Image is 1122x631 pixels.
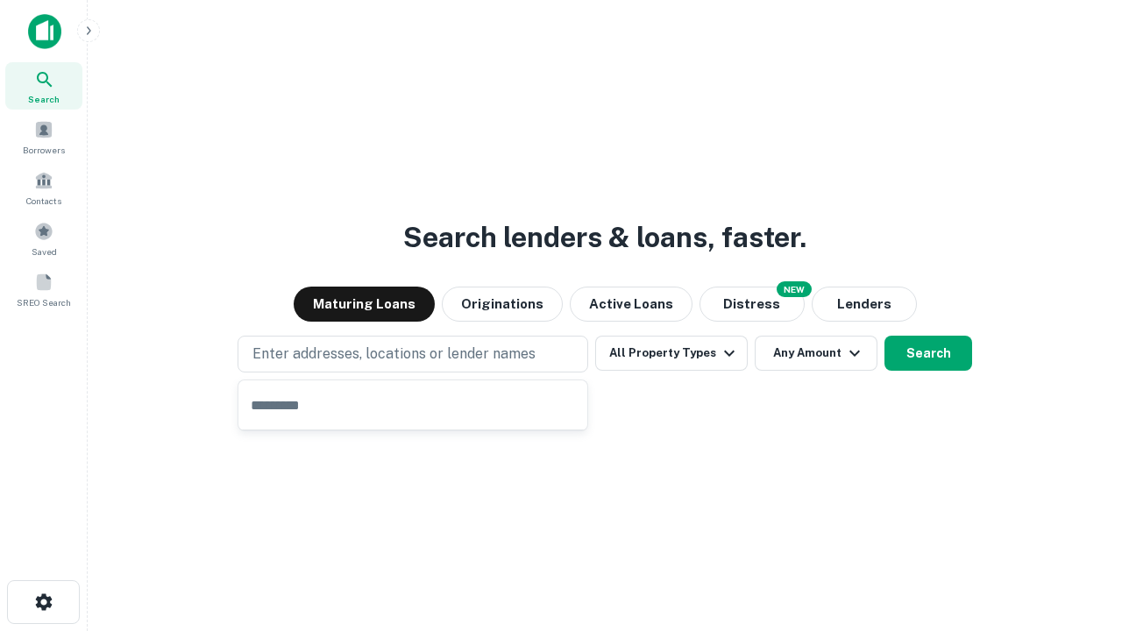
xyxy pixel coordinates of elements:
a: Borrowers [5,113,82,160]
a: Contacts [5,164,82,211]
h3: Search lenders & loans, faster. [403,216,806,259]
div: NEW [777,281,812,297]
span: SREO Search [17,295,71,309]
button: Lenders [812,287,917,322]
button: Enter addresses, locations or lender names [238,336,588,372]
button: Active Loans [570,287,692,322]
button: Maturing Loans [294,287,435,322]
button: Originations [442,287,563,322]
a: SREO Search [5,266,82,313]
span: Saved [32,245,57,259]
a: Search [5,62,82,110]
button: All Property Types [595,336,748,371]
span: Contacts [26,194,61,208]
p: Enter addresses, locations or lender names [252,344,536,365]
button: Search [884,336,972,371]
button: Any Amount [755,336,877,371]
a: Saved [5,215,82,262]
iframe: Chat Widget [1034,491,1122,575]
img: capitalize-icon.png [28,14,61,49]
span: Borrowers [23,143,65,157]
button: Search distressed loans with lien and other non-mortgage details. [699,287,805,322]
span: Search [28,92,60,106]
